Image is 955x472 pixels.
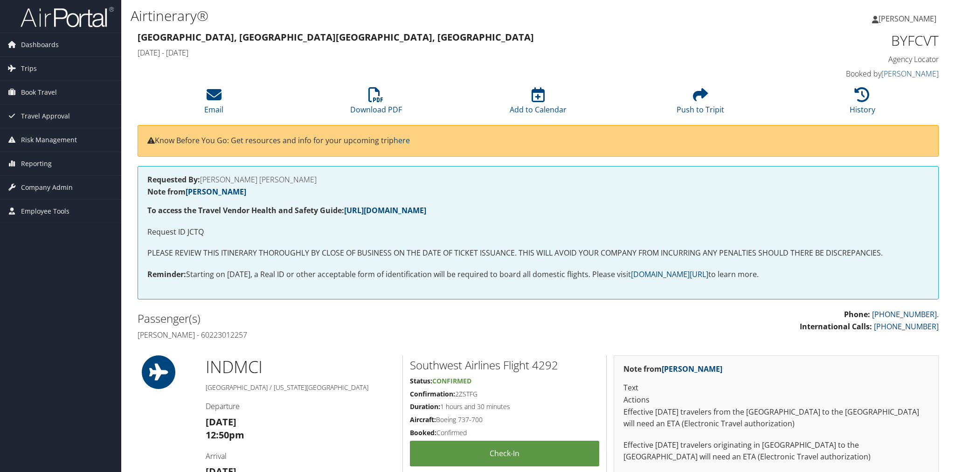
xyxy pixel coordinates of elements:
[623,382,929,430] p: Text Actions Effective [DATE] travelers from the [GEOGRAPHIC_DATA] to the [GEOGRAPHIC_DATA] will ...
[623,439,929,463] p: Effective [DATE] travelers originating in [GEOGRAPHIC_DATA] to the [GEOGRAPHIC_DATA] will need an...
[410,428,599,437] h5: Confirmed
[206,451,395,461] h4: Arrival
[206,383,395,392] h5: [GEOGRAPHIC_DATA] / [US_STATE][GEOGRAPHIC_DATA]
[410,402,599,411] h5: 1 hours and 30 minutes
[677,92,724,115] a: Push to Tripit
[662,364,722,374] a: [PERSON_NAME]
[147,176,929,183] h4: [PERSON_NAME] [PERSON_NAME]
[21,176,73,199] span: Company Admin
[631,269,708,279] a: [DOMAIN_NAME][URL]
[21,57,37,80] span: Trips
[21,152,52,175] span: Reporting
[147,187,246,197] strong: Note from
[432,376,471,385] span: Confirmed
[206,401,395,411] h4: Departure
[21,33,59,56] span: Dashboards
[749,31,939,50] h1: BYFCVT
[147,205,426,215] strong: To access the Travel Vendor Health and Safety Guide:
[186,187,246,197] a: [PERSON_NAME]
[138,311,531,326] h2: Passenger(s)
[206,429,244,441] strong: 12:50pm
[749,69,939,79] h4: Booked by
[410,357,599,373] h2: Southwest Airlines Flight 4292
[410,389,599,399] h5: 2ZSTFG
[147,269,929,281] p: Starting on [DATE], a Real ID or other acceptable form of identification will be required to boar...
[147,269,186,279] strong: Reminder:
[131,6,674,26] h1: Airtinerary®
[850,92,875,115] a: History
[206,416,236,428] strong: [DATE]
[510,92,567,115] a: Add to Calendar
[204,92,223,115] a: Email
[410,441,599,466] a: Check-in
[410,389,455,398] strong: Confirmation:
[147,226,929,238] p: Request ID JCTQ
[138,48,735,58] h4: [DATE] - [DATE]
[394,135,410,146] a: here
[138,31,534,43] strong: [GEOGRAPHIC_DATA], [GEOGRAPHIC_DATA] [GEOGRAPHIC_DATA], [GEOGRAPHIC_DATA]
[879,14,936,24] span: [PERSON_NAME]
[872,5,946,33] a: [PERSON_NAME]
[623,364,722,374] strong: Note from
[21,128,77,152] span: Risk Management
[410,428,436,437] strong: Booked:
[21,104,70,128] span: Travel Approval
[206,355,395,379] h1: IND MCI
[844,309,870,319] strong: Phone:
[881,69,939,79] a: [PERSON_NAME]
[138,330,531,340] h4: [PERSON_NAME] - 60223012257
[350,92,402,115] a: Download PDF
[21,200,69,223] span: Employee Tools
[410,415,599,424] h5: Boeing 737-700
[410,415,436,424] strong: Aircraft:
[147,174,200,185] strong: Requested By:
[872,309,939,319] a: [PHONE_NUMBER].
[874,321,939,332] a: [PHONE_NUMBER]
[410,402,440,411] strong: Duration:
[344,205,426,215] a: [URL][DOMAIN_NAME]
[147,247,929,259] p: PLEASE REVIEW THIS ITINERARY THOROUGHLY BY CLOSE OF BUSINESS ON THE DATE OF TICKET ISSUANCE. THIS...
[749,54,939,64] h4: Agency Locator
[147,135,929,147] p: Know Before You Go: Get resources and info for your upcoming trip
[410,376,432,385] strong: Status:
[21,81,57,104] span: Book Travel
[800,321,872,332] strong: International Calls:
[21,6,114,28] img: airportal-logo.png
